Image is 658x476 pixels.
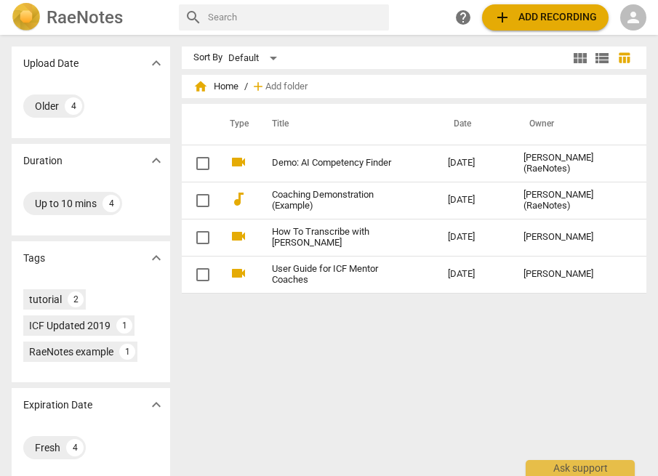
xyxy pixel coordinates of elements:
[185,9,202,26] span: search
[272,264,395,286] a: User Guide for ICF Mentor Coaches
[193,79,208,94] span: home
[148,249,165,267] span: expand_more
[272,227,395,249] a: How To Transcribe with [PERSON_NAME]
[103,195,120,212] div: 4
[145,247,167,269] button: Show more
[436,219,512,256] td: [DATE]
[230,190,247,208] span: audiotrack
[218,104,254,145] th: Type
[148,396,165,414] span: expand_more
[482,4,609,31] button: Upload
[494,9,597,26] span: Add recording
[68,291,84,307] div: 2
[35,440,60,455] div: Fresh
[450,4,476,31] a: Help
[12,3,41,32] img: Logo
[254,104,436,145] th: Title
[66,439,84,456] div: 4
[244,81,248,92] span: /
[265,81,308,92] span: Add folder
[230,227,247,245] span: videocam
[512,104,631,145] th: Owner
[29,318,111,333] div: ICF Updated 2019
[208,6,383,29] input: Search
[29,292,62,307] div: tutorial
[436,256,512,293] td: [DATE]
[35,99,59,113] div: Older
[436,104,512,145] th: Date
[591,47,613,69] button: List view
[12,3,167,32] a: LogoRaeNotes
[523,232,619,243] div: [PERSON_NAME]
[436,182,512,219] td: [DATE]
[569,47,591,69] button: Tile view
[272,190,395,211] a: Coaching Demonstration (Example)
[193,52,222,63] div: Sort By
[23,398,92,413] p: Expiration Date
[494,9,511,26] span: add
[29,344,113,359] div: RaeNotes example
[523,269,619,280] div: [PERSON_NAME]
[23,153,63,169] p: Duration
[35,196,97,211] div: Up to 10 mins
[65,97,82,115] div: 4
[617,51,631,65] span: table_chart
[593,49,611,67] span: view_list
[571,49,589,67] span: view_module
[145,52,167,74] button: Show more
[116,318,132,334] div: 1
[613,47,635,69] button: Table view
[119,344,135,360] div: 1
[251,79,265,94] span: add
[145,394,167,416] button: Show more
[454,9,472,26] span: help
[436,145,512,182] td: [DATE]
[145,150,167,172] button: Show more
[193,79,238,94] span: Home
[23,251,45,266] p: Tags
[47,7,123,28] h2: RaeNotes
[526,460,635,476] div: Ask support
[230,153,247,171] span: videocam
[523,190,619,211] div: [PERSON_NAME] (RaeNotes)
[625,9,642,26] span: person
[148,152,165,169] span: expand_more
[23,56,79,71] p: Upload Date
[228,47,282,70] div: Default
[148,55,165,72] span: expand_more
[230,265,247,282] span: videocam
[523,153,619,174] div: [PERSON_NAME] (RaeNotes)
[272,158,395,169] a: Demo: AI Competency Finder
